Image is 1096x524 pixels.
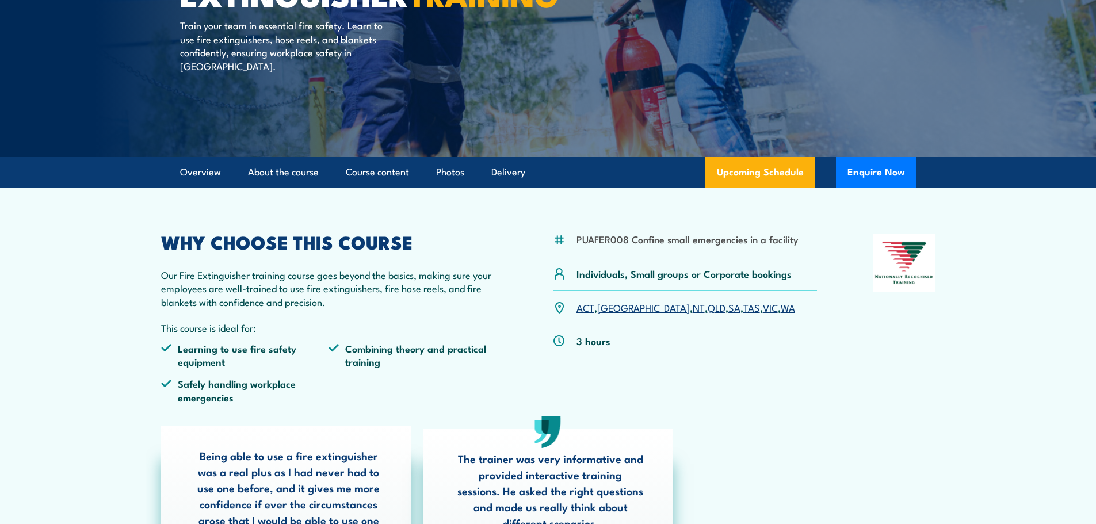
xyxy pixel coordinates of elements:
[346,157,409,188] a: Course content
[248,157,319,188] a: About the course
[436,157,464,188] a: Photos
[161,321,497,334] p: This course is ideal for:
[180,18,390,72] p: Train your team in essential fire safety. Learn to use fire extinguishers, hose reels, and blanke...
[705,157,815,188] a: Upcoming Schedule
[161,268,497,308] p: Our Fire Extinguisher training course goes beyond the basics, making sure your employees are well...
[728,300,740,314] a: SA
[576,301,795,314] p: , , , , , , ,
[576,300,594,314] a: ACT
[708,300,725,314] a: QLD
[693,300,705,314] a: NT
[161,234,497,250] h2: WHY CHOOSE THIS COURSE
[576,232,799,246] li: PUAFER008 Confine small emergencies in a facility
[836,157,916,188] button: Enquire Now
[576,334,610,347] p: 3 hours
[781,300,795,314] a: WA
[873,234,935,292] img: Nationally Recognised Training logo.
[743,300,760,314] a: TAS
[161,342,329,369] li: Learning to use fire safety equipment
[329,342,497,369] li: Combining theory and practical training
[491,157,525,188] a: Delivery
[161,377,329,404] li: Safely handling workplace emergencies
[597,300,690,314] a: [GEOGRAPHIC_DATA]
[180,157,221,188] a: Overview
[763,300,778,314] a: VIC
[576,267,792,280] p: Individuals, Small groups or Corporate bookings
